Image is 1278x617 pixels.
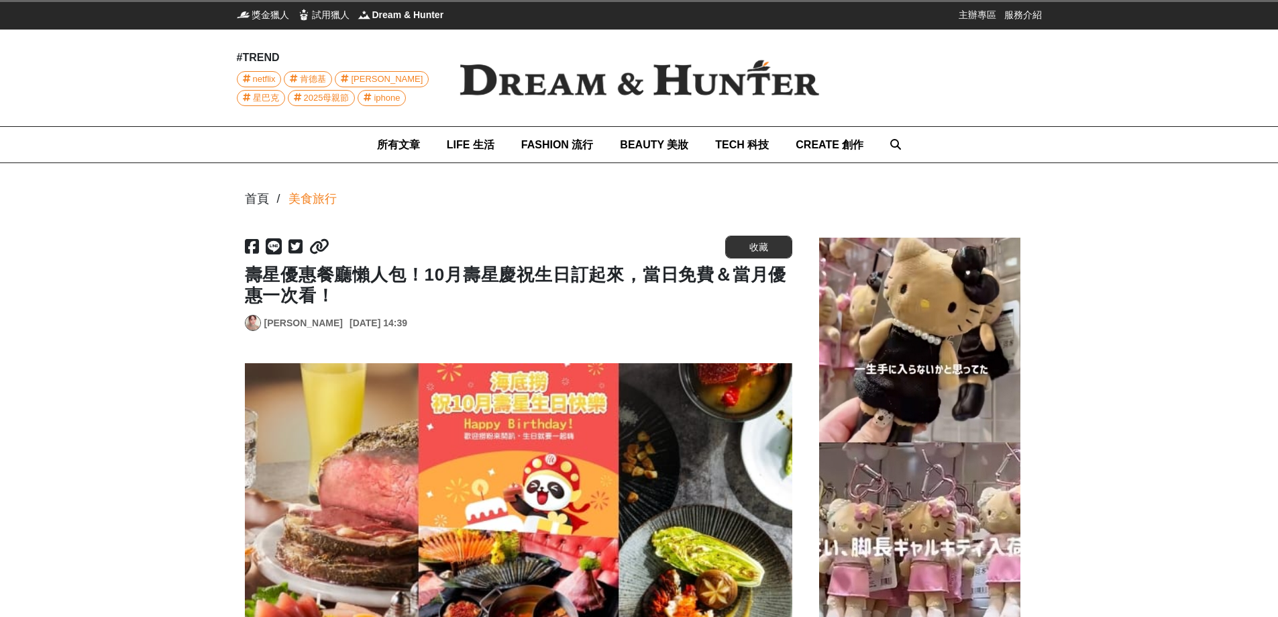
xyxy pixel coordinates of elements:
[715,139,769,150] span: TECH 科技
[796,139,863,150] span: CREATE 創作
[447,127,494,162] a: LIFE 生活
[237,8,250,21] img: 獎金獵人
[277,190,280,208] div: /
[447,139,494,150] span: LIFE 生活
[521,127,594,162] a: FASHION 流行
[253,91,279,105] span: 星巴克
[351,72,423,87] span: [PERSON_NAME]
[304,91,350,105] span: 2025母親節
[245,265,792,306] h1: 壽星優惠餐廳懶人包！10月壽星慶祝生日訂起來，當日免費＆當月優惠一次看！
[350,316,407,330] div: [DATE] 14:39
[335,71,429,87] a: [PERSON_NAME]
[288,90,356,106] a: 2025母親節
[438,38,841,117] img: Dream & Hunter
[725,236,792,258] button: 收藏
[252,8,289,21] span: 獎金獵人
[264,316,343,330] a: [PERSON_NAME]
[374,91,400,105] span: iphone
[245,315,261,331] a: Avatar
[358,8,444,21] a: Dream & HunterDream & Hunter
[237,90,285,106] a: 星巴克
[284,71,332,87] a: 肯德基
[620,127,688,162] a: BEAUTY 美妝
[358,8,371,21] img: Dream & Hunter
[796,127,863,162] a: CREATE 創作
[377,127,420,162] a: 所有文章
[377,139,420,150] span: 所有文章
[237,8,289,21] a: 獎金獵人獎金獵人
[297,8,311,21] img: 試用獵人
[288,190,337,208] a: 美食旅行
[253,72,276,87] span: netflix
[372,8,444,21] span: Dream & Hunter
[237,71,282,87] a: netflix
[715,127,769,162] a: TECH 科技
[237,50,438,66] div: #TREND
[300,72,326,87] span: 肯德基
[620,139,688,150] span: BEAUTY 美妝
[297,8,350,21] a: 試用獵人試用獵人
[358,90,406,106] a: iphone
[1004,8,1042,21] a: 服務介紹
[245,190,269,208] div: 首頁
[246,316,260,330] img: Avatar
[312,8,350,21] span: 試用獵人
[521,139,594,150] span: FASHION 流行
[959,8,996,21] a: 主辦專區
